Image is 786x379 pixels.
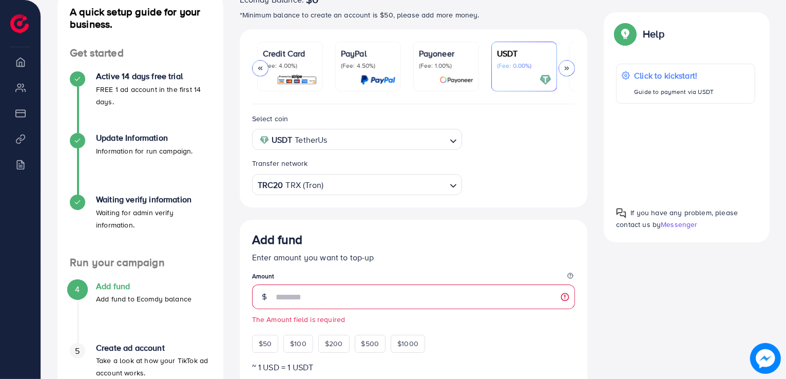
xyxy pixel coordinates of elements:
p: (Fee: 0.00%) [575,62,629,70]
p: Credit Card [263,47,317,60]
p: *Minimum balance to create an account is $50, please add more money. [240,9,588,21]
div: Search for option [252,174,462,195]
p: Enter amount you want to top-up [252,251,576,263]
img: card [439,74,473,86]
p: (Fee: 1.00%) [419,62,473,70]
h3: Add fund [252,232,302,247]
p: FREE 1 ad account in the first 14 days. [96,83,211,108]
p: Help [643,28,664,40]
span: If you have any problem, please contact us by [616,207,738,230]
span: Messenger [661,219,697,230]
li: Active 14 days free trial [57,71,223,133]
img: card [360,74,395,86]
input: Search for option [324,177,446,193]
h4: Get started [57,47,223,60]
p: (Fee: 4.50%) [341,62,395,70]
p: Click to kickstart! [634,69,714,82]
li: Waiting verify information [57,195,223,256]
img: card [540,74,551,86]
p: (Fee: 0.00%) [497,62,551,70]
h4: Create ad account [96,343,211,353]
span: TRX (Tron) [286,178,324,193]
p: ~ 1 USD = 1 USDT [252,361,576,373]
p: Waiting for admin verify information. [96,206,211,231]
span: TetherUs [295,132,327,147]
span: $200 [325,338,343,349]
span: $1000 [397,338,418,349]
h4: Waiting verify information [96,195,211,204]
legend: Amount [252,272,576,285]
p: Guide to payment via USDT [634,86,714,98]
img: card [277,74,317,86]
span: 5 [75,345,80,357]
img: card [572,74,629,86]
p: Airwallex [575,47,629,60]
input: Search for option [331,132,446,148]
p: PayPal [341,47,395,60]
label: Transfer network [252,158,308,168]
h4: A quick setup guide for your business. [57,6,223,30]
p: Add fund to Ecomdy balance [96,293,191,305]
p: Information for run campaign. [96,145,193,157]
h4: Run your campaign [57,256,223,269]
strong: TRC20 [258,178,283,193]
strong: USDT [272,132,293,147]
p: USDT [497,47,551,60]
img: coin [260,136,269,145]
label: Select coin [252,113,289,124]
p: Payoneer [419,47,473,60]
div: Search for option [252,129,462,150]
h4: Add fund [96,281,191,291]
img: Popup guide [616,208,626,218]
h4: Update Information [96,133,193,143]
p: Take a look at how your TikTok ad account works. [96,354,211,379]
img: Popup guide [616,25,635,43]
span: 4 [75,283,80,295]
span: $50 [259,338,272,349]
span: $500 [361,338,379,349]
li: Update Information [57,133,223,195]
span: $100 [290,338,306,349]
img: image [751,344,781,374]
img: logo [10,14,29,33]
h4: Active 14 days free trial [96,71,211,81]
p: (Fee: 4.00%) [263,62,317,70]
small: The Amount field is required [252,314,576,325]
li: Add fund [57,281,223,343]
